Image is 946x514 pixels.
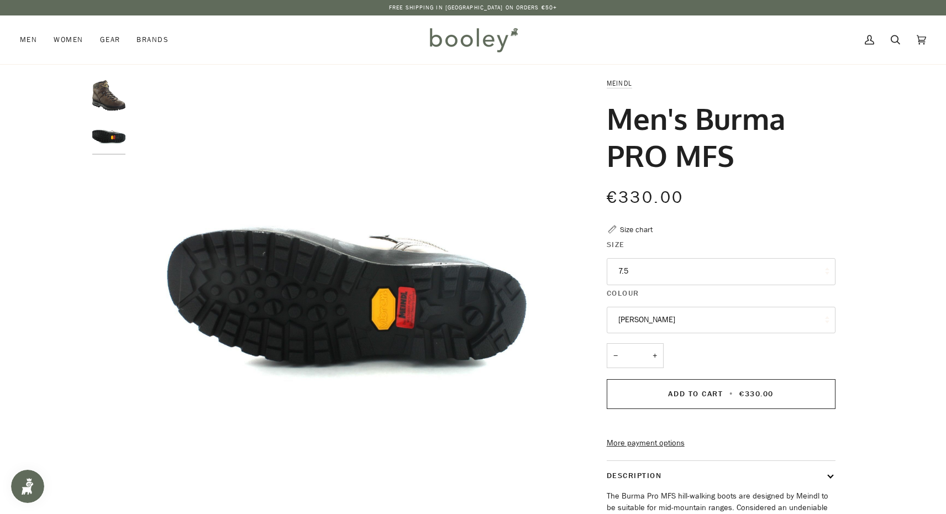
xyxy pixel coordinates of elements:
span: Size [607,239,625,250]
button: Add to Cart • €330.00 [607,379,835,409]
a: Gear [92,15,129,64]
p: Free Shipping in [GEOGRAPHIC_DATA] on Orders €50+ [389,3,557,12]
button: − [607,343,624,368]
input: Quantity [607,343,664,368]
div: Size chart [620,224,653,235]
span: €330.00 [607,186,684,209]
span: Brands [136,34,169,45]
span: Men [20,34,37,45]
img: Men's Burma PRO MFS - Booley Galway [92,77,125,111]
button: 7.5 [607,258,835,285]
img: Booley [425,24,522,56]
button: Description [607,461,835,490]
span: €330.00 [739,389,774,399]
a: Women [45,15,91,64]
iframe: Button to open loyalty program pop-up [11,470,44,503]
a: Men [20,15,45,64]
span: Women [54,34,83,45]
button: + [646,343,664,368]
h1: Men's Burma PRO MFS [607,100,827,173]
span: Gear [100,34,120,45]
img: Men's Burma PRO MFS Sole - Booley Galway [92,119,125,153]
a: Meindl [607,78,633,88]
button: [PERSON_NAME] [607,307,835,334]
a: More payment options [607,437,835,449]
span: • [726,389,737,399]
span: Add to Cart [668,389,723,399]
a: Brands [128,15,177,64]
span: Colour [607,287,639,299]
